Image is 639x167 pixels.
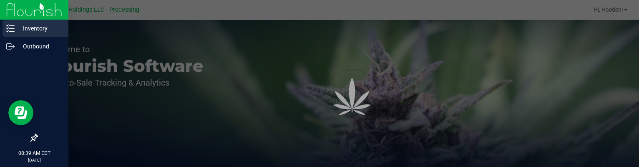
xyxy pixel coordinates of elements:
[15,23,65,33] p: Inventory
[6,42,15,51] inline-svg: Outbound
[6,24,15,33] inline-svg: Inventory
[4,157,65,163] p: [DATE]
[8,100,33,125] iframe: Resource center
[15,41,65,51] p: Outbound
[4,149,65,157] p: 08:39 AM EDT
